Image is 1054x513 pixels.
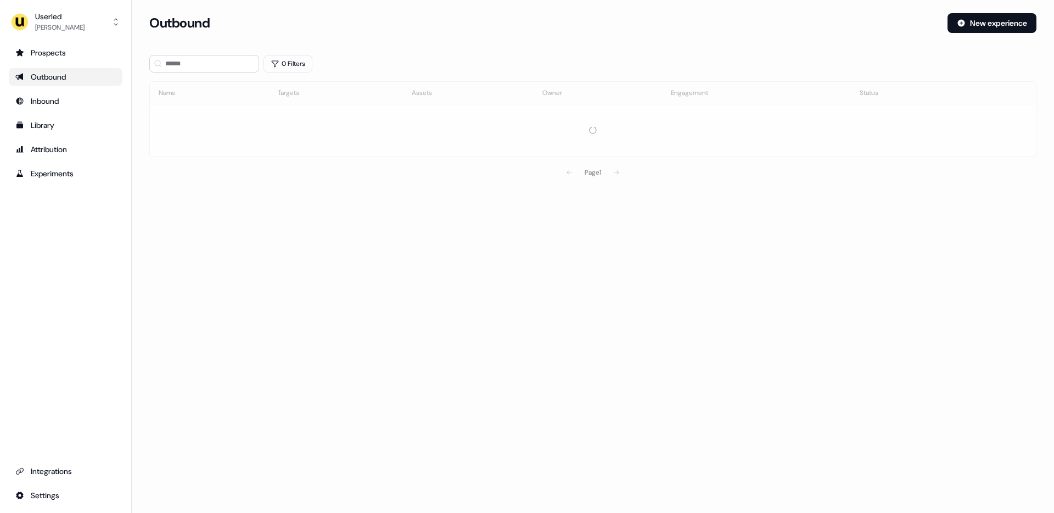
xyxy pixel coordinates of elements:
div: Prospects [15,47,116,58]
a: Go to Inbound [9,92,122,110]
a: Go to attribution [9,141,122,158]
a: Go to outbound experience [9,68,122,86]
div: [PERSON_NAME] [35,22,85,33]
a: Go to experiments [9,165,122,182]
div: Attribution [15,144,116,155]
div: Inbound [15,96,116,107]
a: Go to integrations [9,462,122,480]
button: New experience [948,13,1036,33]
div: Library [15,120,116,131]
div: Outbound [15,71,116,82]
div: Experiments [15,168,116,179]
button: 0 Filters [263,55,312,73]
div: Settings [15,490,116,501]
a: Go to templates [9,116,122,134]
a: Go to prospects [9,44,122,62]
div: Integrations [15,466,116,477]
h3: Outbound [149,15,210,31]
a: Go to integrations [9,487,122,504]
button: Userled[PERSON_NAME] [9,9,122,35]
div: Userled [35,11,85,22]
